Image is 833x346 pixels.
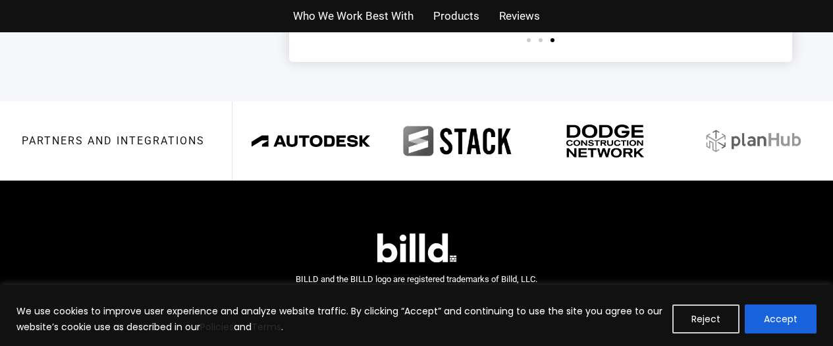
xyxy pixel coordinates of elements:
[252,320,281,333] a: Terms
[293,7,414,26] a: Who We Work Best With
[551,38,554,42] span: Go to slide 3
[527,38,531,42] span: Go to slide 1
[672,304,739,333] button: Reject
[22,136,205,146] h3: Partners and integrations
[433,7,479,26] a: Products
[200,320,234,333] a: Policies
[539,38,543,42] span: Go to slide 2
[16,303,662,335] p: We use cookies to improve user experience and analyze website traffic. By clicking “Accept” and c...
[745,304,817,333] button: Accept
[499,7,540,26] a: Reviews
[296,274,537,303] span: BILLD and the BILLD logo are registered trademarks of Billd, LLC. © 2025 Billd, LLC. All rights r...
